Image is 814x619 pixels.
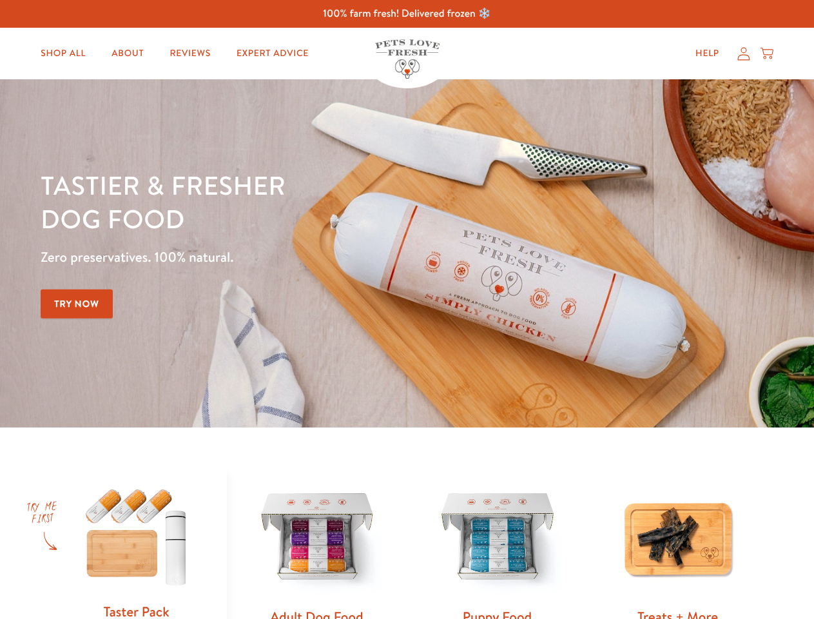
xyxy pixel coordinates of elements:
a: Shop All [30,41,96,66]
img: Pets Love Fresh [375,39,440,79]
a: Reviews [159,41,220,66]
p: Zero preservatives. 100% natural. [41,246,529,269]
a: About [101,41,154,66]
a: Try Now [41,290,113,319]
h1: Tastier & fresher dog food [41,168,529,235]
a: Help [685,41,730,66]
a: Expert Advice [226,41,319,66]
